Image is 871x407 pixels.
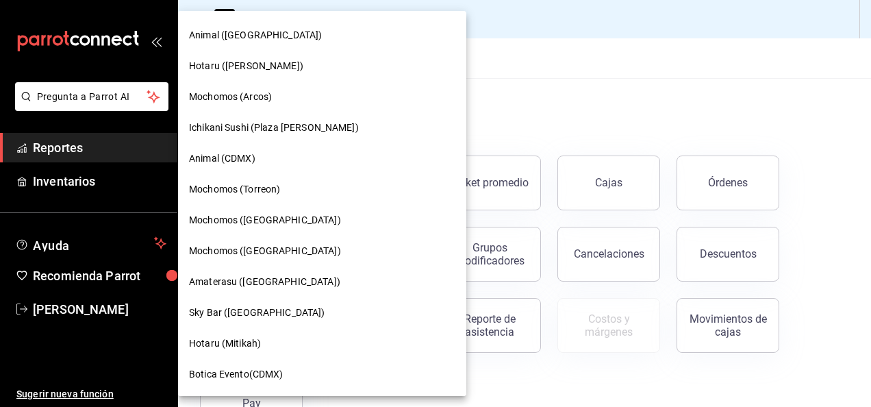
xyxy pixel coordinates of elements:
[189,275,340,289] span: Amaterasu ([GEOGRAPHIC_DATA])
[189,213,341,227] span: Mochomos ([GEOGRAPHIC_DATA])
[189,244,341,258] span: Mochomos ([GEOGRAPHIC_DATA])
[178,143,466,174] div: Animal (CDMX)
[178,267,466,297] div: Amaterasu ([GEOGRAPHIC_DATA])
[178,328,466,359] div: Hotaru (Mitikah)
[189,151,255,166] span: Animal (CDMX)
[178,112,466,143] div: Ichikani Sushi (Plaza [PERSON_NAME])
[189,306,325,320] span: Sky Bar ([GEOGRAPHIC_DATA])
[178,174,466,205] div: Mochomos (Torreon)
[178,82,466,112] div: Mochomos (Arcos)
[178,51,466,82] div: Hotaru ([PERSON_NAME])
[189,59,303,73] span: Hotaru ([PERSON_NAME])
[178,20,466,51] div: Animal ([GEOGRAPHIC_DATA])
[189,121,359,135] span: Ichikani Sushi (Plaza [PERSON_NAME])
[189,90,272,104] span: Mochomos (Arcos)
[178,359,466,390] div: Botica Evento(CDMX)
[178,205,466,236] div: Mochomos ([GEOGRAPHIC_DATA])
[189,336,261,351] span: Hotaru (Mitikah)
[189,182,280,197] span: Mochomos (Torreon)
[178,297,466,328] div: Sky Bar ([GEOGRAPHIC_DATA])
[178,236,466,267] div: Mochomos ([GEOGRAPHIC_DATA])
[189,367,283,382] span: Botica Evento(CDMX)
[189,28,322,42] span: Animal ([GEOGRAPHIC_DATA])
